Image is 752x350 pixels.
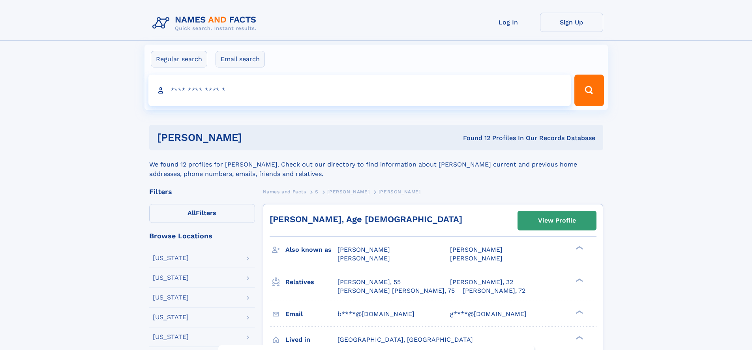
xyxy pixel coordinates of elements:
[285,307,338,321] h3: Email
[285,275,338,289] h3: Relatives
[148,75,571,106] input: search input
[270,214,462,224] a: [PERSON_NAME], Age [DEMOGRAPHIC_DATA]
[338,286,455,295] a: [PERSON_NAME] [PERSON_NAME], 75
[338,246,390,253] span: [PERSON_NAME]
[153,334,189,340] div: [US_STATE]
[153,314,189,320] div: [US_STATE]
[153,275,189,281] div: [US_STATE]
[338,336,473,343] span: [GEOGRAPHIC_DATA], [GEOGRAPHIC_DATA]
[574,75,604,106] button: Search Button
[285,333,338,346] h3: Lived in
[327,187,369,197] a: [PERSON_NAME]
[157,133,353,142] h1: [PERSON_NAME]
[149,204,255,223] label: Filters
[574,277,583,283] div: ❯
[263,187,306,197] a: Names and Facts
[540,13,603,32] a: Sign Up
[149,150,603,179] div: We found 12 profiles for [PERSON_NAME]. Check out our directory to find information about [PERSON...
[538,211,576,230] div: View Profile
[153,255,189,261] div: [US_STATE]
[216,51,265,67] label: Email search
[149,232,255,240] div: Browse Locations
[285,243,338,256] h3: Also known as
[450,278,513,286] a: [PERSON_NAME], 32
[477,13,540,32] a: Log In
[574,245,583,251] div: ❯
[327,189,369,195] span: [PERSON_NAME]
[574,335,583,340] div: ❯
[149,188,255,195] div: Filters
[574,309,583,314] div: ❯
[450,246,503,253] span: [PERSON_NAME]
[153,294,189,301] div: [US_STATE]
[379,189,421,195] span: [PERSON_NAME]
[151,51,207,67] label: Regular search
[353,134,595,142] div: Found 12 Profiles In Our Records Database
[518,211,596,230] a: View Profile
[188,209,196,217] span: All
[315,189,319,195] span: S
[149,13,263,34] img: Logo Names and Facts
[315,187,319,197] a: S
[450,255,503,262] span: [PERSON_NAME]
[338,255,390,262] span: [PERSON_NAME]
[463,286,525,295] a: [PERSON_NAME], 72
[338,278,401,286] a: [PERSON_NAME], 55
